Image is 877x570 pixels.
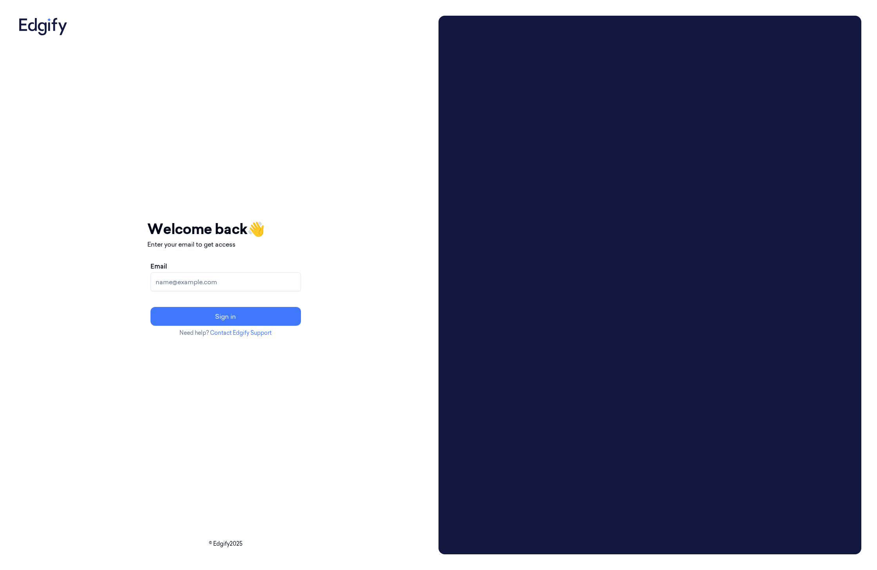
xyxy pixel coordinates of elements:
[150,261,167,271] label: Email
[147,218,304,240] h1: Welcome back 👋
[150,307,301,326] button: Sign in
[147,329,304,337] p: Need help?
[150,272,301,291] input: name@example.com
[210,329,272,336] a: Contact Edgify Support
[147,240,304,249] p: Enter your email to get access
[16,540,435,548] p: © Edgify 2025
